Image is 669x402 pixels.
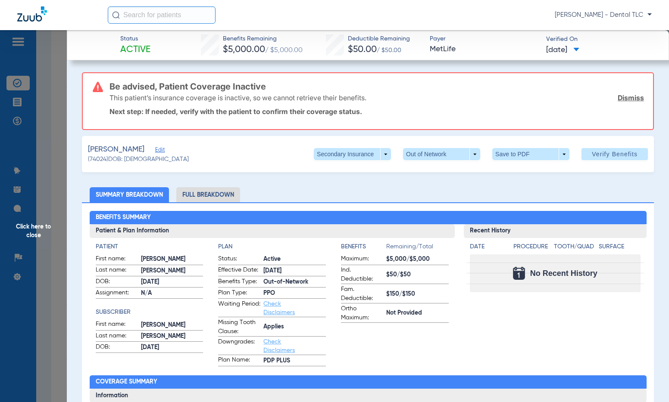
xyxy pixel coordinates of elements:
[430,34,538,43] span: Payer
[112,11,120,19] img: Search Icon
[141,266,203,275] span: [PERSON_NAME]
[155,147,163,155] span: Edit
[218,242,326,251] h4: Plan
[386,290,449,299] span: $150/$150
[341,285,383,303] span: Fam. Deductible:
[96,266,138,276] span: Last name:
[430,44,538,55] span: MetLife
[218,300,260,317] span: Waiting Period:
[599,242,641,254] app-breakdown-title: Surface
[88,155,189,164] span: (74024) DOB: [DEMOGRAPHIC_DATA]
[554,242,596,254] app-breakdown-title: Tooth/Quad
[555,11,652,19] span: [PERSON_NAME] - Dental TLC
[386,255,449,264] span: $5,000/$5,000
[108,6,216,24] input: Search for patients
[109,107,644,116] p: Next step: If needed, verify with the patient to confirm their coverage status.
[141,321,203,330] span: [PERSON_NAME]
[90,375,647,389] h2: Coverage Summary
[96,288,138,299] span: Assignment:
[176,187,240,202] li: Full Breakdown
[341,242,386,251] h4: Benefits
[96,308,203,317] h4: Subscriber
[96,277,138,288] span: DOB:
[314,148,391,160] button: Secondary Insurance
[513,267,525,280] img: Calendar
[626,361,669,402] iframe: Chat Widget
[265,47,303,54] span: / $5,000.00
[218,337,260,355] span: Downgrades:
[96,254,138,265] span: First name:
[386,309,449,318] span: Not Provided
[470,242,506,251] h4: Date
[141,278,203,287] span: [DATE]
[96,242,203,251] h4: Patient
[263,301,295,315] a: Check Disclaimers
[470,242,506,254] app-breakdown-title: Date
[141,332,203,341] span: [PERSON_NAME]
[263,255,326,264] span: Active
[513,242,551,254] app-breakdown-title: Procedure
[386,270,449,279] span: $50/$50
[341,266,383,284] span: Ind. Deductible:
[90,187,169,202] li: Summary Breakdown
[218,266,260,276] span: Effective Date:
[618,93,644,102] a: Dismiss
[141,289,203,298] span: N/A
[218,288,260,299] span: Plan Type:
[341,304,383,322] span: Ortho Maximum:
[90,211,647,225] h2: Benefits Summary
[96,320,138,330] span: First name:
[263,266,326,275] span: [DATE]
[109,82,644,91] h3: Be advised, Patient Coverage Inactive
[341,242,386,254] app-breakdown-title: Benefits
[492,148,569,160] button: Save to PDF
[141,255,203,264] span: [PERSON_NAME]
[263,322,326,331] span: Applies
[218,356,260,366] span: Plan Name:
[513,242,551,251] h4: Procedure
[88,144,144,155] span: [PERSON_NAME]
[386,242,449,254] span: Remaining/Total
[223,45,265,54] span: $5,000.00
[263,339,295,353] a: Check Disclaimers
[554,242,596,251] h4: Tooth/Quad
[93,82,103,92] img: error-icon
[530,269,597,278] span: No Recent History
[218,277,260,288] span: Benefits Type:
[377,47,401,53] span: / $50.00
[464,224,647,238] h3: Recent History
[109,93,366,102] p: This patient’s insurance coverage is inactive, so we cannot retrieve their benefits.
[141,343,203,352] span: [DATE]
[120,34,150,43] span: Status
[263,356,326,365] span: PDP PLUS
[218,318,260,336] span: Missing Tooth Clause:
[599,242,641,251] h4: Surface
[546,35,655,44] span: Verified On
[120,44,150,56] span: Active
[341,254,383,265] span: Maximum:
[592,151,638,158] span: Verify Benefits
[223,34,303,43] span: Benefits Remaining
[218,254,260,265] span: Status:
[348,45,377,54] span: $50.00
[96,331,138,342] span: Last name:
[96,343,138,353] span: DOB:
[403,148,480,160] button: Out of Network
[546,45,579,56] span: [DATE]
[348,34,410,43] span: Deductible Remaining
[17,6,47,22] img: Zuub Logo
[263,278,326,287] span: Out-of-Network
[90,224,455,238] h3: Patient & Plan Information
[263,289,326,298] span: PPO
[581,148,648,160] button: Verify Benefits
